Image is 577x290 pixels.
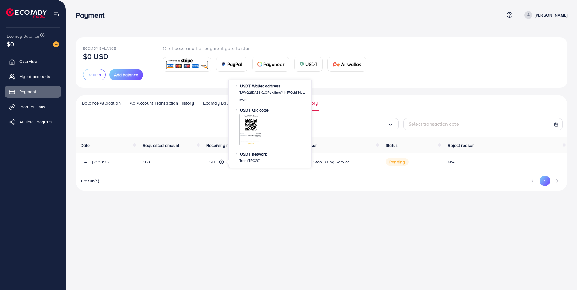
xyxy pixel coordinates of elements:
[53,41,59,47] img: image
[535,11,567,19] p: [PERSON_NAME]
[203,100,278,106] span: Ecomdy Balance Transaction History
[5,101,61,113] a: Product Links
[386,142,398,148] span: Status
[386,158,409,166] span: pending
[216,57,247,72] a: cardPayPal
[522,11,567,19] a: [PERSON_NAME]
[5,116,61,128] a: Affiliate Program
[227,61,242,68] span: PayPal
[289,159,350,165] span: Temporarily stop using service
[165,58,209,71] img: card
[540,176,550,186] button: Go to page 1
[83,46,116,51] span: Ecomdy Balance
[7,39,14,48] span: $0
[285,118,399,130] div: Search for option
[19,74,50,80] span: My ad accounts
[163,45,371,52] p: Or choose another payment gate to start
[299,62,304,67] img: card
[252,57,289,72] a: cardPayoneer
[341,61,361,68] span: Airwallex
[81,178,99,184] span: 1 result(s)
[7,33,39,39] span: Ecomdy Balance
[234,83,305,89] p: ・ USDT Wallet address
[239,89,305,103] p: TJWQ2iKAS8KLQPgA8meY1h1FQthKNJwkWo
[221,62,226,67] img: card
[109,69,143,80] button: Add balance
[114,72,138,78] span: Add balance
[19,89,36,95] span: Payment
[19,119,52,125] span: Affiliate Program
[263,61,284,68] span: Payoneer
[294,57,323,72] a: cardUSDT
[6,8,47,18] img: logo
[257,62,262,67] img: card
[88,72,101,78] span: Refund
[206,142,241,148] span: Receiving method
[5,55,61,68] a: Overview
[333,62,340,67] img: card
[234,151,305,157] p: ・ USDT network
[551,263,572,285] iframe: Chat
[327,57,366,72] a: cardAirwallex
[143,159,150,165] span: $63
[19,104,45,110] span: Product Links
[234,107,305,113] p: ・ USDT QR code
[19,58,37,65] span: Overview
[82,100,121,106] span: Balance Allocation
[76,11,109,20] h3: Payment
[130,100,194,106] span: Ad Account Transaction History
[81,159,109,165] span: [DATE] 21:13:35
[448,142,475,148] span: Reject reason
[305,61,318,68] span: USDT
[83,53,108,60] p: $0 USD
[239,113,262,146] img: Preview Image
[311,120,387,129] input: Search for option
[239,157,305,164] p: Tron (TRC20)
[5,86,61,98] a: Payment
[143,142,180,148] span: Requested amount
[448,159,455,165] span: N/A
[409,121,459,127] span: Select transaction date
[53,11,60,18] img: menu
[81,142,90,148] span: Date
[83,69,106,80] button: Refund
[206,158,218,165] p: USDT
[5,71,61,83] a: My ad accounts
[527,176,563,186] ul: Pagination
[163,57,211,72] a: card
